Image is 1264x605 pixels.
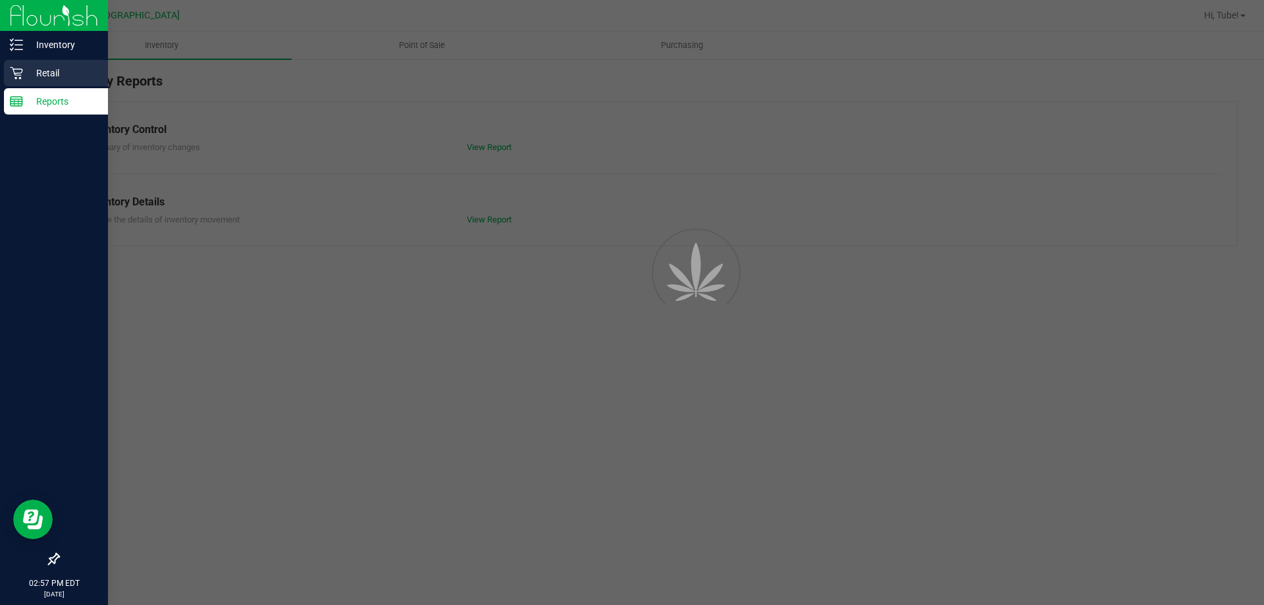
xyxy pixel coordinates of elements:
[13,500,53,539] iframe: Resource center
[23,37,102,53] p: Inventory
[23,65,102,81] p: Retail
[10,66,23,80] inline-svg: Retail
[10,38,23,51] inline-svg: Inventory
[10,95,23,108] inline-svg: Reports
[6,589,102,599] p: [DATE]
[23,93,102,109] p: Reports
[6,577,102,589] p: 02:57 PM EDT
